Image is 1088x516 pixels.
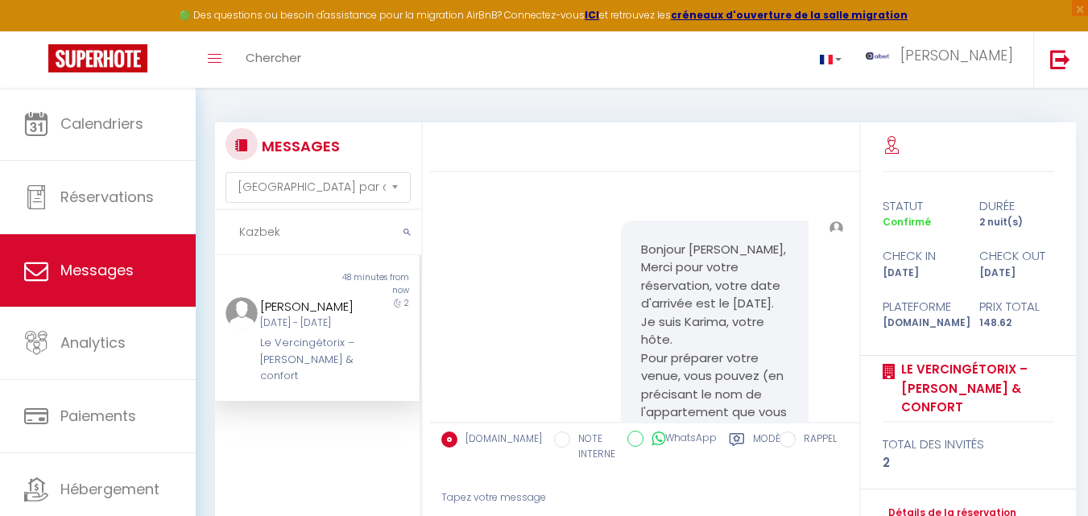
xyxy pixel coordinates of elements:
span: Hébergement [60,479,159,499]
p: Je suis Karima, votre hôte. [641,313,788,349]
label: WhatsApp [643,431,717,448]
p: Pour préparer votre venue, vous pouvez (en précisant le nom de l'appartement que vous avez réserv... [641,349,788,513]
div: 2 nuit(s) [968,215,1065,230]
a: Chercher [234,31,313,88]
img: ... [829,221,843,235]
label: RAPPEL [796,431,837,449]
div: Le Vercingétorix – [PERSON_NAME] & confort [260,335,358,384]
div: [PERSON_NAME] [260,297,358,316]
label: [DOMAIN_NAME] [457,431,542,449]
div: durée [968,196,1065,216]
input: Rechercher un mot clé [215,210,421,255]
div: Plateforme [871,297,968,316]
div: check out [968,246,1065,266]
div: [DATE] [968,266,1065,281]
span: Calendriers [60,114,143,134]
label: Modèles [753,431,796,464]
a: ... [PERSON_NAME] [854,31,1033,88]
div: 2 [883,453,1055,473]
span: Messages [60,260,134,280]
div: 148.62 [968,316,1065,331]
div: 48 minutes from now [317,271,420,297]
img: ... [866,52,890,60]
div: Prix total [968,297,1065,316]
span: [PERSON_NAME] [900,45,1013,65]
p: Bonjour [PERSON_NAME], [641,241,788,259]
span: Paiements [60,406,136,426]
img: logout [1050,49,1070,69]
span: Confirmé [883,215,931,229]
div: [DATE] [871,266,968,281]
img: Super Booking [48,44,147,72]
div: total des invités [883,435,1055,454]
div: [DATE] - [DATE] [260,316,358,331]
a: créneaux d'ouverture de la salle migration [671,8,908,22]
div: check in [871,246,968,266]
a: ICI [585,8,599,22]
a: Le Vercingétorix – [PERSON_NAME] & confort [896,360,1055,417]
label: NOTE INTERNE [570,431,615,462]
span: 2 [404,297,409,309]
img: ... [225,297,258,329]
div: statut [871,196,968,216]
span: Analytics [60,332,126,353]
p: Merci pour votre réservation, votre date d'arrivée est le [DATE]. [641,258,788,313]
span: Réservations [60,187,154,207]
h3: MESSAGES [258,128,340,164]
span: Chercher [246,49,301,66]
div: [DOMAIN_NAME] [871,316,968,331]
